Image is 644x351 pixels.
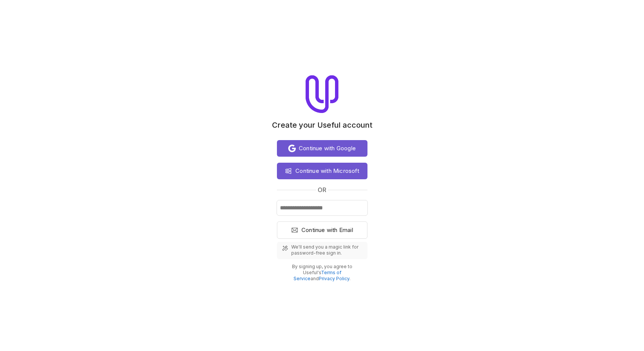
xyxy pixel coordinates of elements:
[272,121,372,130] h1: Create your Useful account
[277,140,367,157] button: Continue with Google
[299,144,356,153] span: Continue with Google
[319,276,349,281] a: Privacy Policy
[277,200,367,215] input: Email
[291,244,363,256] span: We'll send you a magic link for password-free sign in.
[283,264,361,282] p: By signing up, you agree to Useful's and .
[277,163,367,179] button: Continue with Microsoft
[301,226,353,235] span: Continue with Email
[318,185,326,194] span: or
[295,166,359,175] span: Continue with Microsoft
[277,221,367,239] button: Continue with Email
[294,270,341,281] a: Terms of Service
